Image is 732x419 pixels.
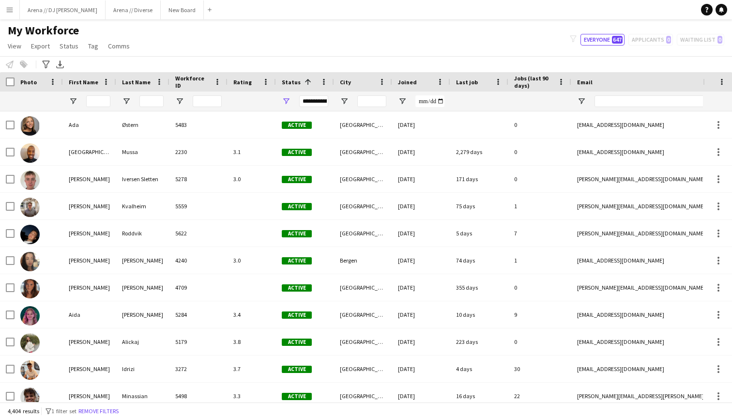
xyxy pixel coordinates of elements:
div: [PERSON_NAME] [63,220,116,247]
div: Iversen Sletten [116,166,169,192]
div: 3272 [169,356,228,382]
div: 3.0 [228,166,276,192]
span: Active [282,257,312,264]
img: Adrian Kvalheim [20,198,40,217]
div: [DATE] [392,166,450,192]
span: Photo [20,78,37,86]
span: Status [282,78,301,86]
div: [DATE] [392,383,450,409]
div: [DATE] [392,328,450,355]
div: 5498 [169,383,228,409]
div: Østern [116,111,169,138]
div: [PERSON_NAME] [63,274,116,301]
div: 2230 [169,139,228,165]
div: [GEOGRAPHIC_DATA] [334,166,392,192]
span: Status [60,42,78,50]
div: 1 [508,193,571,219]
input: Joined Filter Input [415,95,444,107]
span: Last Name [122,78,151,86]
div: Ada [63,111,116,138]
div: 0 [508,111,571,138]
div: [GEOGRAPHIC_DATA] [334,383,392,409]
img: Adriana Abrahamsen [20,252,40,271]
div: [DATE] [392,274,450,301]
button: Arena // DJ [PERSON_NAME] [20,0,106,19]
span: Rating [233,78,252,86]
div: 5284 [169,301,228,328]
span: Active [282,149,312,156]
div: 9 [508,301,571,328]
div: [PERSON_NAME] [116,301,169,328]
div: Aida [63,301,116,328]
div: Alickaj [116,328,169,355]
div: 7 [508,220,571,247]
img: Aida Rendahl [20,306,40,326]
div: 3.4 [228,301,276,328]
input: First Name Filter Input [86,95,110,107]
div: [PERSON_NAME] [63,247,116,274]
div: 3.3 [228,383,276,409]
div: 3.1 [228,139,276,165]
span: 1 filter set [51,407,76,415]
div: 4 days [450,356,508,382]
div: 4709 [169,274,228,301]
div: [DATE] [392,111,450,138]
div: 5622 [169,220,228,247]
button: Open Filter Menu [398,97,407,106]
span: City [340,78,351,86]
div: 355 days [450,274,508,301]
div: 5483 [169,111,228,138]
img: Alban Idrizi [20,360,40,380]
span: Email [577,78,593,86]
div: 171 days [450,166,508,192]
span: Active [282,284,312,292]
span: Active [282,366,312,373]
img: Aden Mussa [20,143,40,163]
div: 2,279 days [450,139,508,165]
div: 75 days [450,193,508,219]
div: 3.0 [228,247,276,274]
app-action-btn: Export XLSX [54,59,66,70]
div: 1 [508,247,571,274]
div: [PERSON_NAME] [63,328,116,355]
div: [DATE] [392,220,450,247]
div: [GEOGRAPHIC_DATA] [334,193,392,219]
div: [DATE] [392,139,450,165]
div: [GEOGRAPHIC_DATA] [334,220,392,247]
div: 10 days [450,301,508,328]
div: 5559 [169,193,228,219]
div: [PERSON_NAME] [63,383,116,409]
img: Adrian Iversen Sletten [20,171,40,190]
div: 30 [508,356,571,382]
div: 5179 [169,328,228,355]
div: 4240 [169,247,228,274]
span: My Workforce [8,23,79,38]
span: Comms [108,42,130,50]
div: 0 [508,166,571,192]
div: 3.7 [228,356,276,382]
div: 0 [508,139,571,165]
div: [DATE] [392,247,450,274]
div: 74 days [450,247,508,274]
span: Last job [456,78,478,86]
div: [GEOGRAPHIC_DATA] [334,274,392,301]
div: 0 [508,328,571,355]
button: Remove filters [76,406,121,417]
div: Minassian [116,383,169,409]
div: [GEOGRAPHIC_DATA] [334,328,392,355]
input: Workforce ID Filter Input [193,95,222,107]
span: Jobs (last 90 days) [514,75,554,89]
button: New Board [161,0,204,19]
div: Kvalheim [116,193,169,219]
div: [GEOGRAPHIC_DATA] [63,139,116,165]
div: [PERSON_NAME] [63,166,116,192]
div: [GEOGRAPHIC_DATA] [334,139,392,165]
span: Active [282,230,312,237]
div: [GEOGRAPHIC_DATA] [334,111,392,138]
input: Last Name Filter Input [139,95,164,107]
a: Status [56,40,82,52]
div: 0 [508,274,571,301]
div: [DATE] [392,301,450,328]
div: 16 days [450,383,508,409]
span: Tag [88,42,98,50]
